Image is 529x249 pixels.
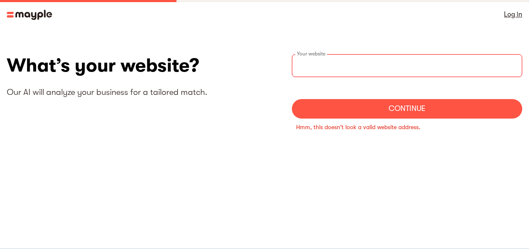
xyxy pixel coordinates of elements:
div: websiteStep failure [292,119,523,136]
h1: What’s your website? [7,54,265,77]
label: Your website [295,50,327,57]
form: websiteStep [292,54,523,119]
a: Log in [504,8,522,20]
div: Hmm, this doesn't look a valid website address. [296,123,518,131]
p: Our AI will analyze your business for a tailored match. [7,87,265,98]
